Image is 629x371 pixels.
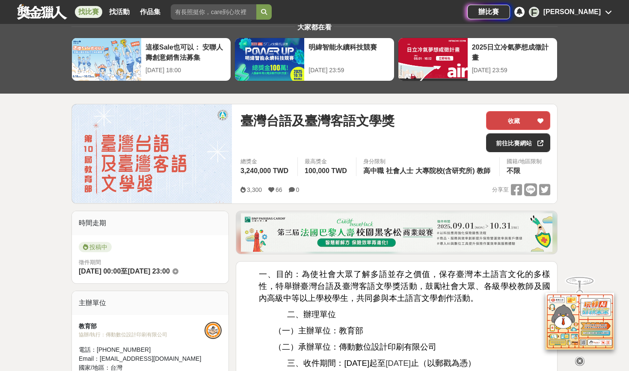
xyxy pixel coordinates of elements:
span: （二）承辦單位：傳動數位設計印刷有限公司 [274,342,436,351]
div: 教育部 [79,322,205,331]
img: d2146d9a-e6f6-4337-9592-8cefde37ba6b.png [546,293,614,350]
img: Cover Image [72,104,232,203]
span: 國家/地區： [79,364,110,371]
span: 大專院校(含研究所) [415,167,475,174]
span: [DATE] 00:00 [79,268,121,275]
span: [DATE] [386,359,411,368]
span: 總獎金 [240,157,291,166]
span: 最高獎金 [305,157,349,166]
span: 徵件期間 [79,259,101,265]
span: 100,000 TWD [305,167,347,174]
input: 有長照挺你，care到心坎裡！青春出手，拍出照顧 影音徵件活動 [171,4,256,20]
span: 一、目的：為使社會大眾了解多語並存之價值，保存臺灣本土語言文化的多樣性，特舉辦臺灣台語及臺灣客語文學獎活動，鼓勵社會大眾、各級學校教師及國內高級中等以上學校學生，共同參與本土語言文學創作活動。 [259,270,550,303]
a: 找活動 [106,6,133,18]
div: [PERSON_NAME] [543,7,601,17]
span: 投稿中 [79,242,112,252]
div: Email： [EMAIL_ADDRESS][DOMAIN_NAME] [79,354,205,363]
img: 331336aa-f601-432f-a281-8c17b531526f.png [241,213,552,252]
div: 身分限制 [363,157,493,166]
div: F [529,7,539,17]
a: 這樣Sale也可以： 安聯人壽創意銷售法募集[DATE] 18:00 [71,38,231,81]
span: 三、收件期間：[DATE]起至 [287,359,386,368]
span: 3,300 [247,186,262,193]
span: [DATE] 23:00 [128,268,169,275]
span: 台灣 [110,364,122,371]
button: 收藏 [486,111,550,130]
a: 辦比賽 [467,5,510,19]
span: 至 [121,268,128,275]
span: 0 [296,186,300,193]
a: 前往比賽網站 [486,133,550,152]
div: [DATE] 23:59 [309,66,389,75]
div: [DATE] 18:00 [145,66,226,75]
span: 臺灣台語及臺灣客語文學獎 [240,111,395,130]
div: 國籍/地區限制 [507,157,542,166]
a: 明緯智能永續科技競賽[DATE] 23:59 [234,38,394,81]
a: 2025日立冷氣夢想成徵計畫[DATE] 23:59 [398,38,558,81]
div: 明緯智能永續科技競賽 [309,42,389,62]
span: 3,240,000 TWD [240,167,288,174]
span: 分享至 [492,183,509,196]
span: （一）主辦單位：教育部 [274,326,363,335]
span: 止（以郵戳為憑） [411,359,476,368]
a: 作品集 [136,6,164,18]
div: 協辦/執行： 傳動數位設計印刷有限公司 [79,331,205,339]
a: 找比賽 [75,6,102,18]
div: 主辦單位 [72,291,228,315]
div: [DATE] 23:59 [472,66,553,75]
span: 高中職 [363,167,384,174]
span: 66 [276,186,282,193]
div: 這樣Sale也可以： 安聯人壽創意銷售法募集 [145,42,226,62]
span: 不限 [507,167,520,174]
span: 社會人士 [386,167,413,174]
div: 電話： [PHONE_NUMBER] [79,345,205,354]
div: 2025日立冷氣夢想成徵計畫 [472,42,553,62]
div: 時間走期 [72,211,228,235]
span: 大家都在看 [295,24,334,31]
span: 二、辦理單位 [287,310,336,319]
span: 教師 [477,167,490,174]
